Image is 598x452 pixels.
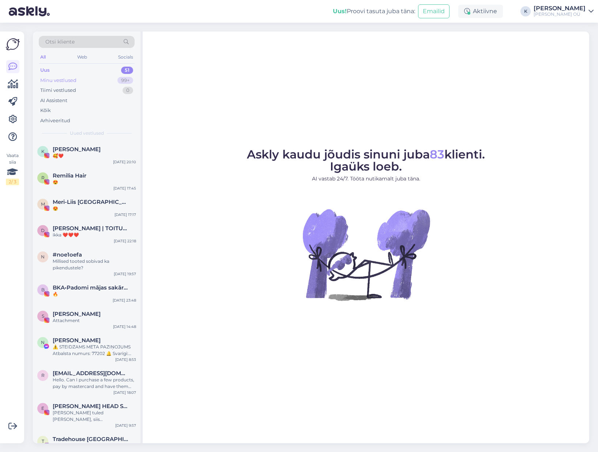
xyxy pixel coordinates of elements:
div: [PERSON_NAME] OÜ [534,11,586,17]
span: R [41,175,45,180]
span: #noe1oefa [53,251,82,258]
div: Tiimi vestlused [40,87,76,94]
div: Arhiveeritud [40,117,70,124]
div: Minu vestlused [40,77,76,84]
div: 🔥 [53,291,136,298]
span: KATRI TELLER [53,146,101,153]
button: Emailid [418,4,450,18]
span: T [42,438,44,444]
span: Remilia Hair [53,172,86,179]
div: [DATE] 23:48 [113,298,136,303]
div: [DATE] 22:18 [114,238,136,244]
span: S [42,313,44,319]
div: [DATE] 14:48 [113,324,136,329]
span: Uued vestlused [70,130,104,137]
p: AI vastab 24/7. Tööta nutikamalt juba täna. [247,175,485,183]
span: E [41,406,44,411]
span: M [41,201,45,207]
div: Hello. Can I purchase a few products, pay by mastercard and have them shipped to [GEOGRAPHIC_DATA]? [53,377,136,390]
div: [PERSON_NAME] tuled [PERSON_NAME], siis [PERSON_NAME] vitamiine ka [53,410,136,423]
div: Millised tooted sobivad ka pikendustele? [53,258,136,271]
span: 83 [430,147,444,161]
div: ikka ❤️❤️❤️ [53,232,136,238]
span: Evella HEAD SPA & heaolusalong | peamassaaž | HEAD SPA TALLINN [53,403,129,410]
div: [DATE] 9:57 [115,423,136,428]
div: Proovi tasuta juba täna: [333,7,415,16]
div: Uus [40,67,50,74]
span: Tradehouse Latvia [53,436,129,442]
img: Askly Logo [6,37,20,51]
div: Web [76,52,89,62]
span: r [41,373,45,378]
div: [DATE] 19:57 [114,271,136,277]
div: [PERSON_NAME] [534,5,586,11]
div: [DATE] 20:10 [113,159,136,165]
span: n [41,254,45,259]
div: Attachment [53,317,136,324]
div: [DATE] 8:53 [115,357,136,362]
div: 0 [123,87,133,94]
div: 😍 [53,205,136,212]
div: Aktiivne [458,5,503,18]
img: No Chat active [300,188,432,320]
div: K [520,6,531,16]
div: All [39,52,47,62]
div: 2 / 3 [6,179,19,185]
div: Attachment [53,442,136,449]
span: D [41,228,45,233]
span: Meri-Liis Soome [53,199,129,205]
span: Nitin Surve [53,337,101,344]
span: Otsi kliente [45,38,75,46]
span: ripleybanfield@ns.sympatico.ca [53,370,129,377]
span: N [41,340,45,345]
a: [PERSON_NAME][PERSON_NAME] OÜ [534,5,594,17]
div: AI Assistent [40,97,67,104]
div: Kõik [40,107,51,114]
span: Solvita Anikonova [53,311,101,317]
div: [DATE] 17:45 [113,186,136,191]
div: Socials [117,52,135,62]
div: [DATE] 17:17 [114,212,136,217]
span: Askly kaudu jõudis sinuni juba klienti. Igaüks loeb. [247,147,485,173]
span: K [41,149,45,154]
div: 😍 [53,179,136,186]
div: ⚠️ STEIDZAMS META PAZIŅOJUMS Atbalsta numurs: 77202 🔔 Svarīgi: Tavs konts un 𝐅𝐀𝐂𝐄𝐁𝐎𝐎𝐊 lapa [DOMAI... [53,344,136,357]
b: Uus! [333,8,347,15]
span: DIANA | TOITUMISNŌUSTAJA | TREENER | ONLINE TUGI PROGRAMM [53,225,129,232]
div: 51 [121,67,133,74]
div: 99+ [117,77,133,84]
div: Vaata siia [6,152,19,185]
div: [DATE] 18:07 [113,390,136,395]
div: 🥰❤️ [53,153,136,159]
span: B [41,287,45,292]
span: BKA•Padomi mājas sakārtošanai•Ar mīlestību pret sevi un dabu [53,284,129,291]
